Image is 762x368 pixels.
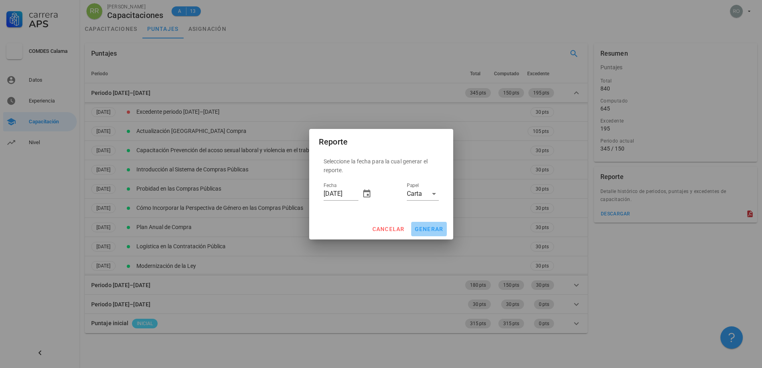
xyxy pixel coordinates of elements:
[324,183,336,189] label: Fecha
[414,226,444,232] span: generar
[407,187,439,200] div: PapelCarta
[411,222,447,236] button: generar
[407,190,422,197] div: Carta
[319,135,348,148] div: Reporte
[324,157,439,175] p: Seleccione la fecha para la cual generar el reporte.
[407,183,419,189] label: Papel
[372,226,404,232] span: cancelar
[368,222,408,236] button: cancelar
